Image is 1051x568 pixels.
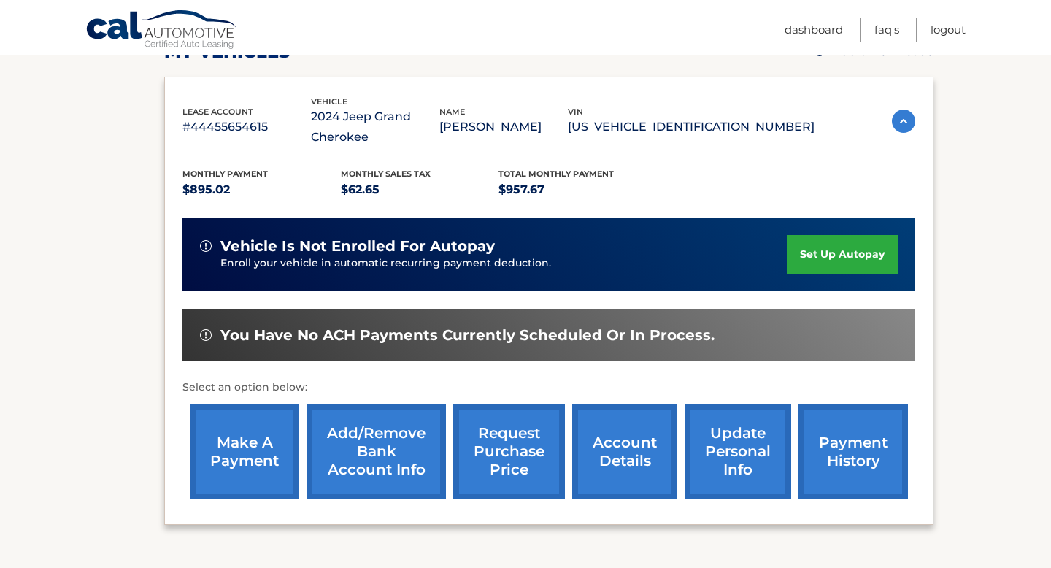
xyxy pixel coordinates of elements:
a: update personal info [685,404,791,499]
span: Monthly Payment [182,169,268,179]
p: $895.02 [182,180,341,200]
span: Monthly sales Tax [341,169,431,179]
span: name [439,107,465,117]
a: Logout [931,18,966,42]
p: Select an option below: [182,379,915,396]
a: account details [572,404,677,499]
p: $957.67 [498,180,657,200]
img: accordion-active.svg [892,110,915,133]
span: vehicle is not enrolled for autopay [220,237,495,256]
img: alert-white.svg [200,240,212,252]
span: You have no ACH payments currently scheduled or in process. [220,326,715,345]
p: [US_VEHICLE_IDENTIFICATION_NUMBER] [568,117,815,137]
a: set up autopay [787,235,898,274]
span: vin [568,107,583,117]
a: FAQ's [874,18,899,42]
a: make a payment [190,404,299,499]
p: 2024 Jeep Grand Cherokee [311,107,439,147]
a: Add/Remove bank account info [307,404,446,499]
span: vehicle [311,96,347,107]
a: request purchase price [453,404,565,499]
p: $62.65 [341,180,499,200]
a: Dashboard [785,18,843,42]
p: Enroll your vehicle in automatic recurring payment deduction. [220,256,787,272]
a: payment history [798,404,908,499]
span: Total Monthly Payment [498,169,614,179]
img: alert-white.svg [200,329,212,341]
a: Cal Automotive [85,9,239,52]
span: lease account [182,107,253,117]
p: [PERSON_NAME] [439,117,568,137]
p: #44455654615 [182,117,311,137]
